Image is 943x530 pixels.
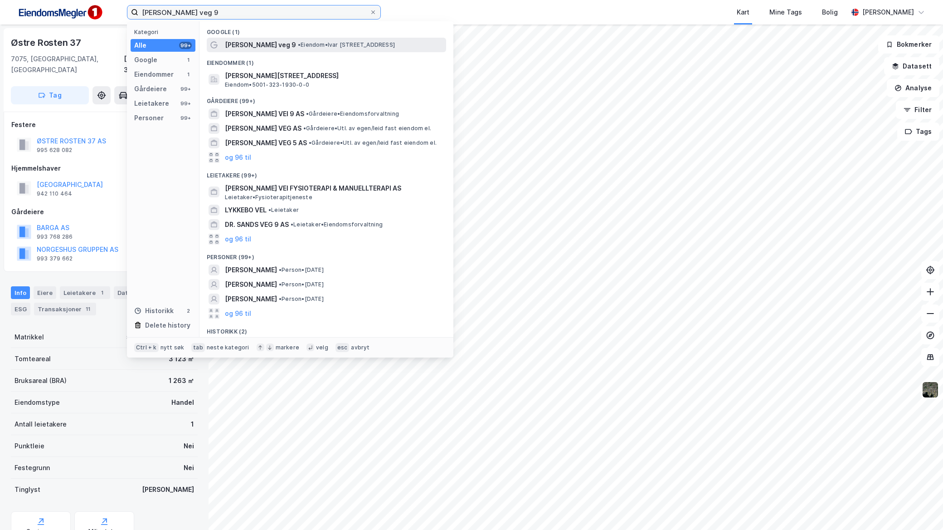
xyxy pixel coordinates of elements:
[60,286,110,299] div: Leietakere
[124,54,198,75] div: [GEOGRAPHIC_DATA], 323/1929
[184,462,194,473] div: Nei
[225,183,442,194] span: [PERSON_NAME] VEI FYSIOTERAPI & MANUELLTERAPI AS
[279,281,282,288] span: •
[279,295,324,303] span: Person • [DATE]
[134,69,174,80] div: Eiendommer
[134,98,169,109] div: Leietakere
[34,303,96,315] div: Transaksjoner
[15,441,44,451] div: Punktleie
[184,441,194,451] div: Nei
[191,343,205,352] div: tab
[15,419,67,430] div: Antall leietakere
[11,86,89,104] button: Tag
[225,219,289,230] span: DR. SANDS VEG 9 AS
[134,29,195,35] div: Kategori
[134,40,146,51] div: Alle
[306,110,309,117] span: •
[225,108,304,119] span: [PERSON_NAME] VEI 9 AS
[884,57,939,75] button: Datasett
[15,353,51,364] div: Tomteareal
[279,266,282,273] span: •
[11,286,30,299] div: Info
[199,90,453,107] div: Gårdeiere (99+)
[887,79,939,97] button: Analyse
[897,123,939,141] button: Tags
[276,344,299,351] div: markere
[225,194,312,201] span: Leietaker • Fysioterapitjeneste
[351,344,369,351] div: avbryt
[11,35,83,50] div: Østre Rosten 37
[309,139,311,146] span: •
[896,101,939,119] button: Filter
[199,165,453,181] div: Leietakere (99+)
[11,54,124,75] div: 7075, [GEOGRAPHIC_DATA], [GEOGRAPHIC_DATA]
[878,35,939,54] button: Bokmerker
[191,419,194,430] div: 1
[142,484,194,495] div: [PERSON_NAME]
[15,397,60,408] div: Eiendomstype
[15,484,40,495] div: Tinglyst
[199,52,453,69] div: Eiendommer (1)
[37,190,72,197] div: 942 110 464
[279,266,324,274] span: Person • [DATE]
[225,137,307,148] span: [PERSON_NAME] VEG 5 AS
[179,42,192,49] div: 99+
[279,295,282,302] span: •
[185,56,192,64] div: 1
[179,85,192,93] div: 99+
[225,39,296,50] span: [PERSON_NAME] veg 9
[898,486,943,530] div: Kontrollprogram for chat
[291,221,293,228] span: •
[291,221,383,228] span: Leietaker • Eiendomsforvaltning
[15,375,67,386] div: Bruksareal (BRA)
[37,233,73,240] div: 993 768 286
[179,100,192,107] div: 99+
[922,381,939,398] img: 9k=
[15,462,50,473] div: Festegrunn
[15,332,44,343] div: Matrikkel
[769,7,802,18] div: Mine Tags
[306,110,399,118] span: Gårdeiere • Eiendomsforvaltning
[37,255,73,262] div: 993 379 662
[822,7,838,18] div: Bolig
[134,305,174,316] div: Historikk
[11,303,30,315] div: ESG
[316,344,328,351] div: velg
[303,125,306,132] span: •
[34,286,56,299] div: Eiere
[83,304,92,314] div: 11
[898,486,943,530] iframe: Chat Widget
[298,41,395,49] span: Eiendom • Ivar [STREET_ADDRESS]
[225,279,277,290] span: [PERSON_NAME]
[225,152,251,163] button: og 96 til
[134,343,159,352] div: Ctrl + k
[279,281,324,288] span: Person • [DATE]
[335,343,350,352] div: esc
[225,308,251,319] button: og 96 til
[737,7,749,18] div: Kart
[185,71,192,78] div: 1
[225,234,251,245] button: og 96 til
[207,344,249,351] div: neste kategori
[225,123,301,134] span: [PERSON_NAME] VEG AS
[298,41,301,48] span: •
[309,139,437,147] span: Gårdeiere • Utl. av egen/leid fast eiendom el.
[160,344,185,351] div: nytt søk
[138,5,369,19] input: Søk på adresse, matrikkel, gårdeiere, leietakere eller personer
[199,321,453,337] div: Historikk (2)
[145,320,190,331] div: Delete history
[169,375,194,386] div: 1 263 ㎡
[171,397,194,408] div: Handel
[114,286,148,299] div: Datasett
[225,294,277,304] span: [PERSON_NAME]
[862,7,914,18] div: [PERSON_NAME]
[37,147,72,154] div: 995 628 082
[11,206,197,217] div: Gårdeiere
[199,246,453,263] div: Personer (99+)
[268,206,271,213] span: •
[268,206,299,214] span: Leietaker
[199,21,453,38] div: Google (1)
[15,2,105,23] img: F4PB6Px+NJ5v8B7XTbfpPpyloAAAAASUVORK5CYII=
[126,332,194,343] div: 5001-323-1929-0-0
[134,113,164,123] div: Personer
